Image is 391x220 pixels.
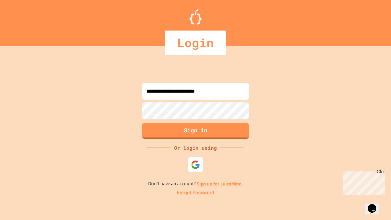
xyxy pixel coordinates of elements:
a: Forgot Password [177,189,214,196]
div: Chat with us now!Close [2,2,42,39]
iframe: chat widget [340,169,385,195]
img: google-icon.svg [191,160,200,169]
p: Don't have an account? [148,180,243,188]
button: Sign in [142,123,249,139]
img: Logo.svg [189,9,202,24]
div: Or login using [171,144,220,152]
div: Login [165,31,226,55]
iframe: chat widget [365,196,385,214]
a: Sign up for JuiceMind. [197,181,243,187]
